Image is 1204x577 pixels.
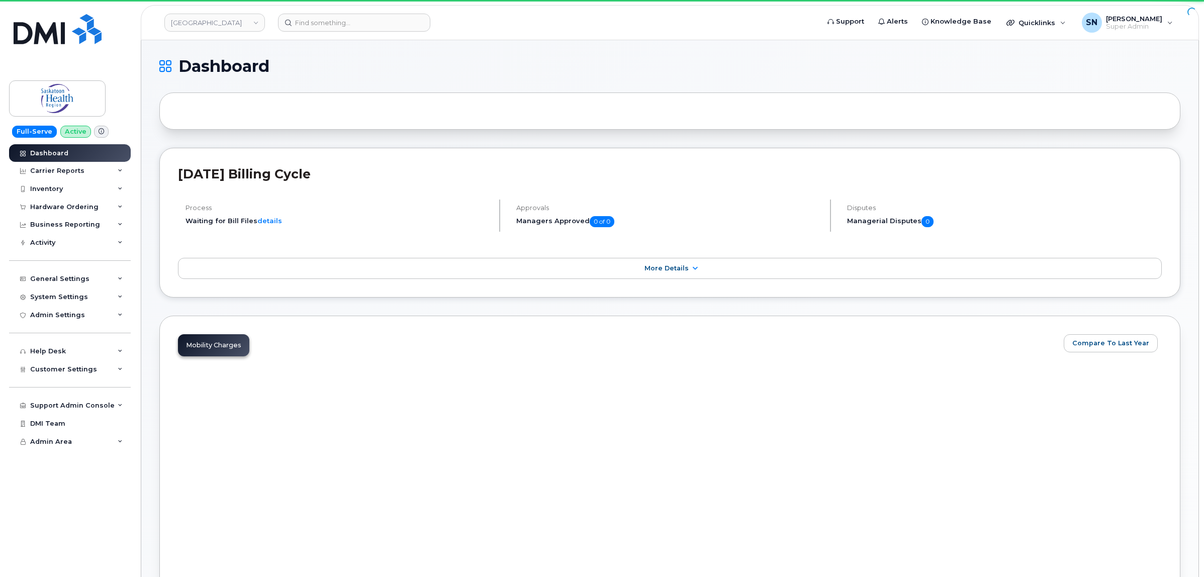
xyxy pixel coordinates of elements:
span: Dashboard [178,59,269,74]
a: details [257,217,282,225]
h4: Disputes [847,204,1162,212]
span: More Details [644,264,689,272]
h5: Managerial Disputes [847,216,1162,227]
span: Compare To Last Year [1072,338,1149,348]
h4: Process [186,204,491,212]
h5: Managers Approved [516,216,821,227]
li: Waiting for Bill Files [186,216,491,226]
button: Compare To Last Year [1064,334,1158,352]
span: 0 of 0 [590,216,614,227]
span: 0 [921,216,934,227]
h2: [DATE] Billing Cycle [178,166,1162,181]
h4: Approvals [516,204,821,212]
